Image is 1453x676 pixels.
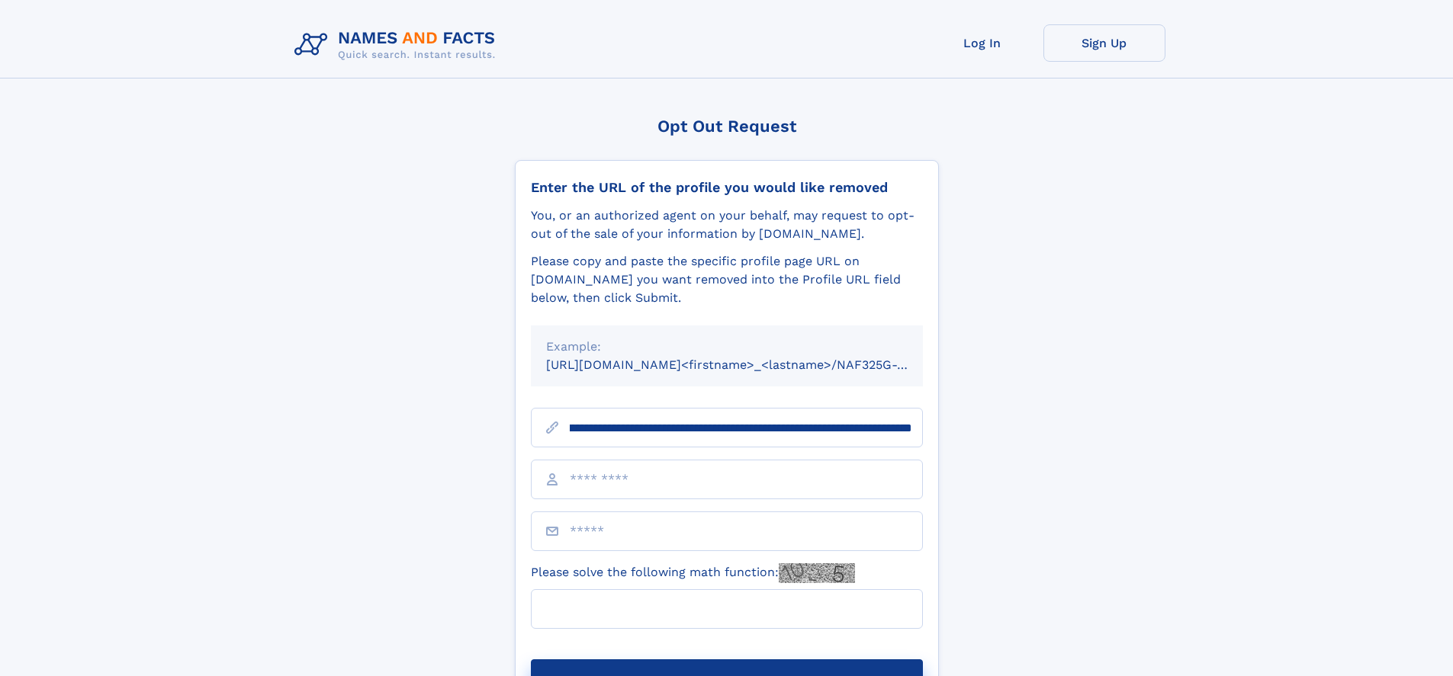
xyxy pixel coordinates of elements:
[288,24,508,66] img: Logo Names and Facts
[515,117,939,136] div: Opt Out Request
[921,24,1043,62] a: Log In
[531,252,923,307] div: Please copy and paste the specific profile page URL on [DOMAIN_NAME] you want removed into the Pr...
[531,207,923,243] div: You, or an authorized agent on your behalf, may request to opt-out of the sale of your informatio...
[546,338,908,356] div: Example:
[531,179,923,196] div: Enter the URL of the profile you would like removed
[1043,24,1165,62] a: Sign Up
[531,563,855,583] label: Please solve the following math function:
[546,357,952,372] small: [URL][DOMAIN_NAME]<firstname>_<lastname>/NAF325G-xxxxxxxx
